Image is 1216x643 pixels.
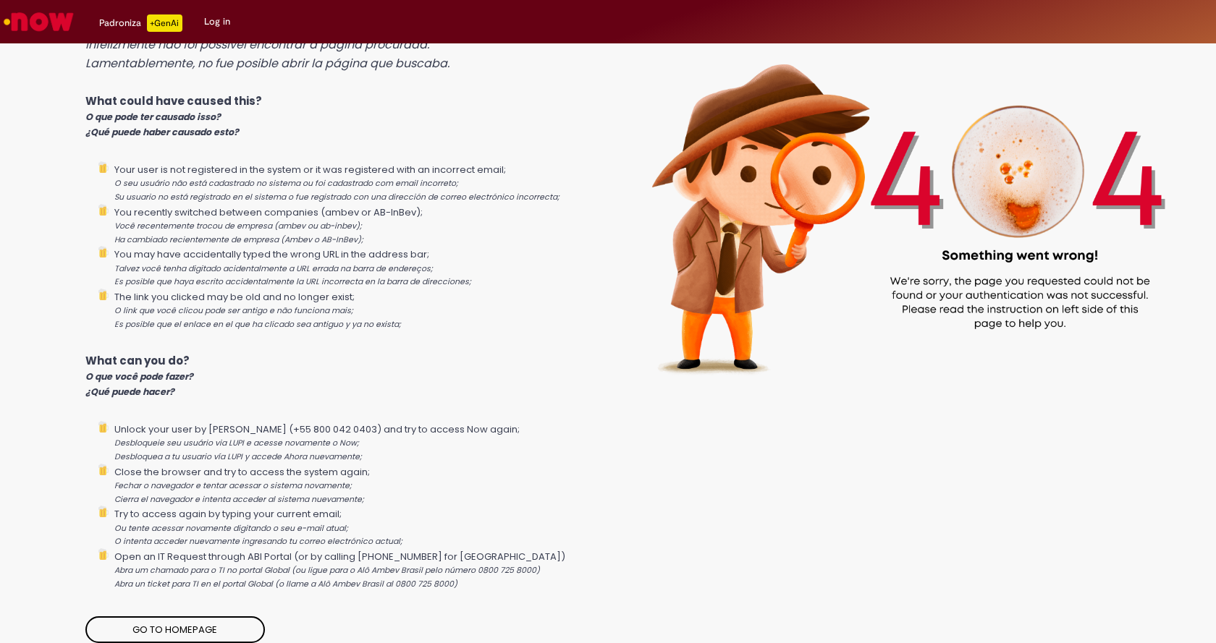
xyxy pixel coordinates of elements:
[114,451,362,462] i: Desbloquea a tu usuario vía LUPI y accede Ahora nuevamente;
[114,161,594,204] li: Your user is not registered in the system or it was registered with an incorrect email;
[114,246,594,289] li: You may have accidentally typed the wrong URL in the address bar;
[85,36,429,53] i: Infelizmente não foi possível encontrar a página procurada.
[114,178,458,189] i: O seu usuário não está cadastrado no sistema ou foi cadastrado com email incorreto;
[114,523,348,534] i: Ou tente acessar novamente digitando o seu e-mail atual;
[114,221,362,231] i: Você recentemente trocou de empresa (ambev ou ab-inbev);
[85,370,193,383] i: O que você pode fazer?
[85,126,239,138] i: ¿Qué puede haber causado esto?
[85,93,594,140] p: What could have caused this?
[1,7,76,36] img: ServiceNow
[114,506,594,548] li: Try to access again by typing your current email;
[85,353,594,399] p: What can you do?
[114,421,594,464] li: Unlock your user by [PERSON_NAME] (+55 800 042 0403) and try to access Now again;
[114,579,457,589] i: Abra un ticket para TI en el portal Global (o llame a Alô Ambev Brasil al 0800 725 8000)
[114,536,402,547] i: O intenta acceder nuevamente ingresando tu correo electrónico actual;
[85,55,449,72] i: Lamentablemente, no fue posible abrir la página que buscaba.
[147,14,182,32] p: +GenAi
[114,494,364,505] i: Cierra el navegador e intenta acceder al sistema nuevamente;
[114,480,352,491] i: Fechar o navegador e tentar acessar o sistema novamente;
[114,319,401,330] i: Es posible que el enlace en el que ha clicado sea antiguo y ya no exista;
[114,305,353,316] i: O link que você clicou pode ser antigo e não funciona mais;
[114,438,359,448] i: Desbloqueie seu usuário via LUPI e acesse novamente o Now;
[114,204,594,247] li: You recently switched between companies (ambev or AB-InBev);
[114,565,540,576] i: Abra um chamado para o TI no portal Global (ou ligue para o Alô Ambev Brasil pelo número 0800 725...
[85,111,221,123] i: O que pode ter causado isso?
[114,289,594,331] li: The link you clicked may be old and no longer exist;
[114,263,433,274] i: Talvez você tenha digitado acidentalmente a URL errada na barra de endereços;
[114,192,560,203] i: Su usuario no está registrado en el sistema o fue registrado con una dirección de correo electrón...
[85,386,174,398] i: ¿Qué puede hacer?
[114,548,594,591] li: Open an IT Request through ABI Portal (or by calling [PHONE_NUMBER] for [GEOGRAPHIC_DATA])
[114,464,594,506] li: Close the browser and try to access the system again;
[114,234,363,245] i: Ha cambiado recientemente de empresa (Ambev o AB-InBev);
[114,276,471,287] i: Es posible que haya escrito accidentalmente la URL incorrecta en la barra de direcciones;
[99,14,182,32] div: Padroniza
